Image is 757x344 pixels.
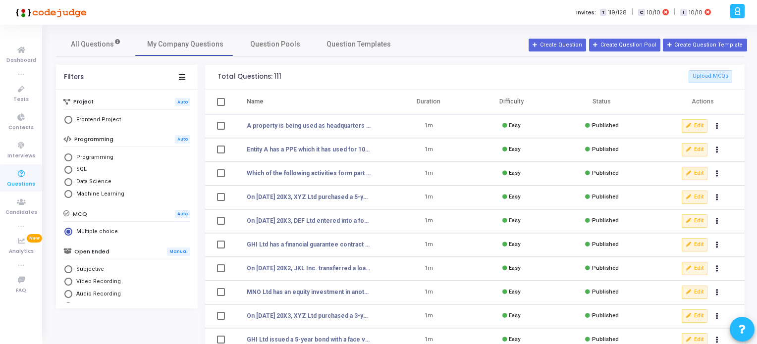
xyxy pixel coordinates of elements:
[74,136,113,143] h6: Programming
[502,193,520,201] div: Easy
[9,247,34,256] span: Analytics
[502,288,520,296] div: Easy
[64,73,84,81] div: Filters
[387,281,470,304] td: 1m
[72,290,121,298] span: Audio Recording
[592,336,619,343] span: Published
[387,90,470,114] th: Duration
[710,286,724,299] button: Actions
[247,145,371,154] a: Entity A has a PPE which it has used for 10 years....
[247,311,371,320] a: On [DATE] 20X3, XYZ Ltd purchased a 3-year commerci...
[592,289,619,295] span: Published
[235,90,387,114] th: Name
[6,56,36,65] span: Dashboard
[217,73,281,81] div: Total Questions: 111
[674,7,675,17] span: |
[167,247,190,256] span: Manual
[592,312,619,319] span: Published
[71,39,121,49] span: All Questions
[387,233,470,257] td: 1m
[632,7,633,17] span: |
[638,9,645,16] span: C
[72,265,104,274] span: Subjective
[250,39,300,49] span: Question Pools
[689,8,703,17] span: 10/10
[247,216,371,225] a: On [DATE] 20X3, DEF Ltd entered into a forward con...
[387,186,470,209] td: 1m
[647,8,660,17] span: 10/10
[682,238,707,251] button: Edit
[63,152,190,201] mat-radio-group: Select Library
[710,214,724,228] button: Actions
[175,210,190,218] span: Auto
[8,124,34,132] span: Contests
[502,217,520,225] div: Easy
[72,278,121,286] span: Video Recording
[72,190,124,198] span: Machine Learning
[13,96,29,104] span: Tests
[175,135,190,144] span: Auto
[663,39,747,51] button: Create Question Template
[608,8,627,17] span: 119/128
[710,167,724,181] button: Actions
[502,312,520,320] div: Easy
[502,122,520,130] div: Easy
[502,146,520,154] div: Easy
[689,70,732,83] button: Upload MCQs
[72,116,121,124] span: Frontend Project
[247,193,371,201] a: On [DATE] 20X3, XYZ Ltd purchased a 5-year Held-to-...
[147,39,223,49] span: My Company Questions
[682,143,707,156] button: Edit
[247,121,371,130] a: A property is being used as headquarters by the en...
[592,170,619,176] span: Published
[592,146,619,152] span: Published
[502,336,520,344] div: Easy
[247,335,371,344] a: GHI Ltd issued a 5-year bond with a face value of ...
[576,8,596,17] label: Invites:
[387,257,470,281] td: 1m
[5,208,37,217] span: Candidates
[387,114,470,138] td: 1m
[73,211,87,217] h6: MCQ
[682,167,707,180] button: Edit
[592,194,619,200] span: Published
[247,264,371,273] a: On [DATE] 20X2, JKL Inc. transferred a loan portfol...
[247,169,371,178] a: Which of the following activities form part of the...
[247,240,371,249] a: GHI Ltd has a financial guarantee contract that g...
[589,39,660,51] button: Create Question Pool
[682,309,707,322] button: Edit
[470,90,553,114] th: Difficulty
[387,209,470,233] td: 1m
[72,302,106,311] span: File Upload
[682,119,707,132] button: Edit
[710,119,724,133] button: Actions
[710,238,724,252] button: Actions
[175,98,190,106] span: Auto
[710,309,724,323] button: Actions
[326,39,391,49] span: Question Templates
[710,191,724,204] button: Actions
[74,248,109,255] h6: Open Ended
[7,152,35,160] span: Interviews
[72,178,111,186] span: Data Science
[63,115,190,127] mat-radio-group: Select Library
[73,98,94,105] h6: Project
[387,162,470,186] td: 1m
[682,191,707,203] button: Edit
[63,227,190,239] mat-radio-group: Select Library
[502,169,520,178] div: Easy
[502,241,520,249] div: Easy
[16,287,26,295] span: FAQ
[12,2,87,22] img: logo
[682,214,707,227] button: Edit
[710,143,724,157] button: Actions
[72,153,113,162] span: Programming
[72,228,118,236] span: Multiple choice
[72,165,87,174] span: SQL
[592,265,619,271] span: Published
[27,234,42,243] span: New
[682,286,707,298] button: Edit
[387,304,470,328] td: 1m
[529,39,586,51] button: Create Question
[7,180,35,189] span: Questions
